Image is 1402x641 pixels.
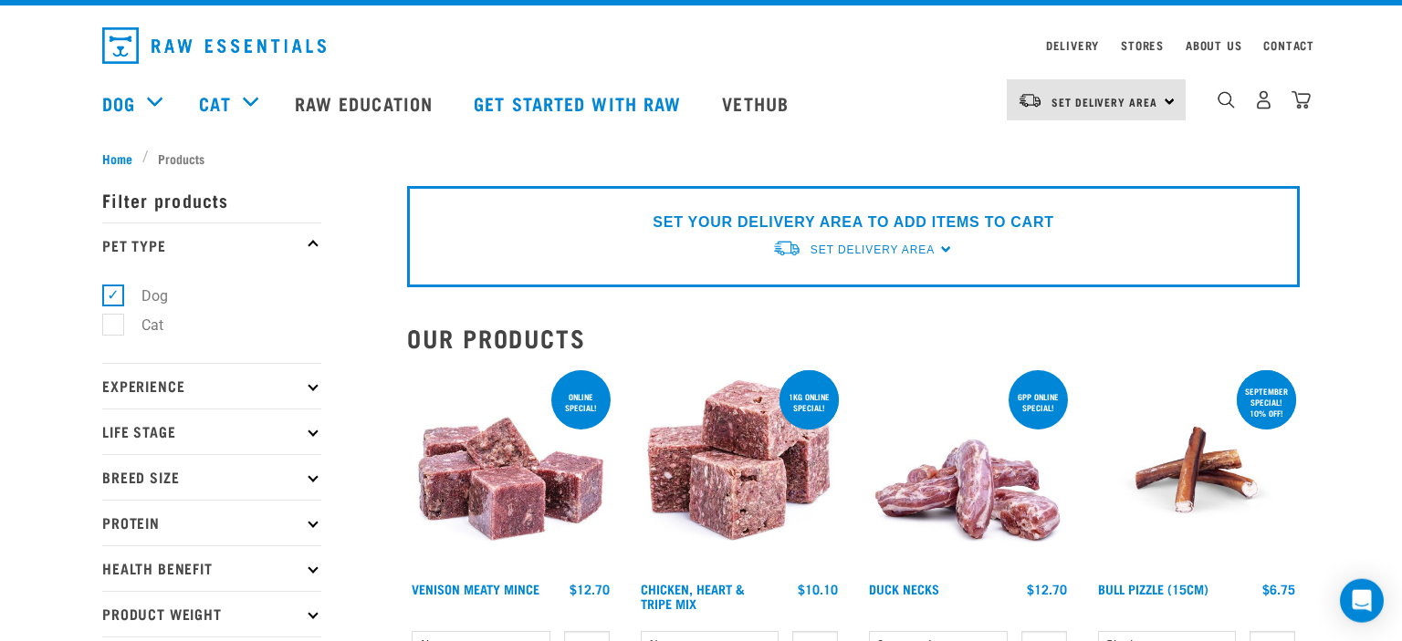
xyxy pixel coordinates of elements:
[88,20,1314,71] nav: dropdown navigation
[653,212,1053,233] p: SET YOUR DELIVERY AREA TO ADD ITEMS TO CART
[102,222,321,268] p: Pet Type
[772,239,801,258] img: van-moving.png
[102,454,321,500] p: Breed Size
[1051,98,1157,105] span: Set Delivery Area
[798,582,838,596] div: $10.10
[1292,90,1311,109] img: home-icon@2x.png
[1009,383,1068,421] div: 6pp online special!
[641,585,745,606] a: Chicken, Heart & Tripe Mix
[1237,377,1296,427] div: September special! 10% off!
[407,324,1300,352] h2: Our Products
[102,149,142,168] a: Home
[1027,582,1067,596] div: $12.70
[102,363,321,408] p: Experience
[1093,367,1301,574] img: Bull Pizzle
[102,27,326,64] img: Raw Essentials Logo
[199,89,230,117] a: Cat
[102,89,135,117] a: Dog
[570,582,610,596] div: $12.70
[869,585,939,592] a: Duck Necks
[112,314,171,336] label: Cat
[102,149,132,168] span: Home
[407,367,614,574] img: 1117 Venison Meat Mince 01
[779,383,839,421] div: 1kg online special!
[102,177,321,222] p: Filter products
[704,67,811,140] a: Vethub
[1262,582,1295,596] div: $6.75
[102,591,321,636] p: Product Weight
[551,383,611,421] div: ONLINE SPECIAL!
[636,367,843,574] img: 1062 Chicken Heart Tripe Mix 01
[1046,42,1099,48] a: Delivery
[277,67,455,140] a: Raw Education
[811,243,935,256] span: Set Delivery Area
[1263,42,1314,48] a: Contact
[1121,42,1164,48] a: Stores
[102,149,1300,168] nav: breadcrumbs
[1186,42,1241,48] a: About Us
[102,500,321,545] p: Protein
[1254,90,1273,109] img: user.png
[455,67,704,140] a: Get started with Raw
[1218,91,1235,109] img: home-icon-1@2x.png
[412,585,539,592] a: Venison Meaty Mince
[102,545,321,591] p: Health Benefit
[864,367,1072,574] img: Pile Of Duck Necks For Pets
[102,408,321,454] p: Life Stage
[1340,579,1384,623] div: Open Intercom Messenger
[1018,92,1042,109] img: van-moving.png
[112,284,175,307] label: Dog
[1098,585,1208,592] a: Bull Pizzle (15cm)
